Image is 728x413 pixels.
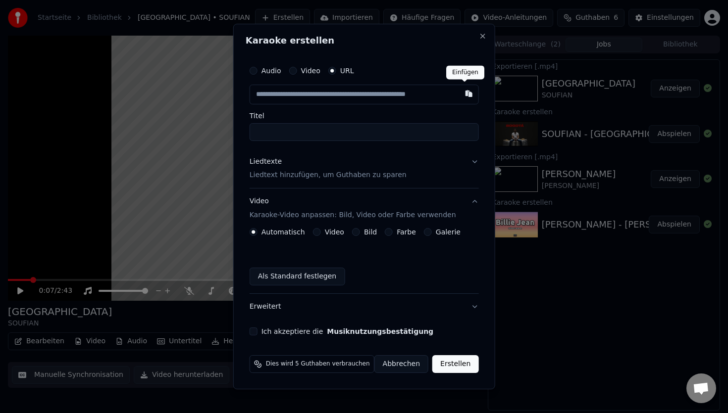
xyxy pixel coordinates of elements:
[325,229,344,235] label: Video
[250,189,479,229] button: VideoKaraoke-Video anpassen: Bild, Video oder Farbe verwenden
[250,112,479,119] label: Titel
[327,328,433,335] button: Ich akzeptiere die
[250,210,456,220] p: Karaoke-Video anpassen: Bild, Video oder Farbe verwenden
[250,197,456,221] div: Video
[340,67,354,74] label: URL
[261,67,281,74] label: Audio
[261,328,433,335] label: Ich akzeptiere die
[446,66,484,80] div: Einfügen
[436,229,461,235] label: Galerie
[261,229,305,235] label: Automatisch
[250,228,479,293] div: VideoKaraoke-Video anpassen: Bild, Video oder Farbe verwenden
[250,294,479,320] button: Erweitert
[250,157,282,167] div: Liedtexte
[266,360,370,368] span: Dies wird 5 Guthaben verbrauchen
[374,355,428,373] button: Abbrechen
[432,355,478,373] button: Erstellen
[250,149,479,188] button: LiedtexteLiedtext hinzufügen, um Guthaben zu sparen
[301,67,320,74] label: Video
[250,171,407,181] p: Liedtext hinzufügen, um Guthaben zu sparen
[364,229,377,235] label: Bild
[246,36,483,45] h2: Karaoke erstellen
[250,268,345,285] button: Als Standard festlegen
[397,229,416,235] label: Farbe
